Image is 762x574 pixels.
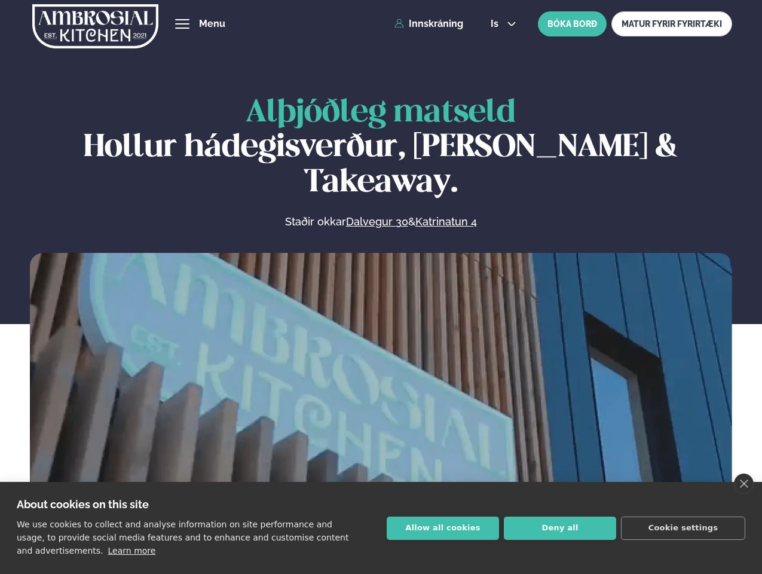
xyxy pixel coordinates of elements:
strong: About cookies on this site [17,498,149,511]
span: is [491,19,502,29]
h1: Hollur hádegisverður, [PERSON_NAME] & Takeaway. [30,96,732,200]
a: Katrinatun 4 [415,215,477,229]
img: logo [32,2,158,51]
a: Innskráning [394,19,463,29]
button: Allow all cookies [387,517,499,540]
button: BÓKA BORÐ [538,11,607,36]
span: Alþjóðleg matseld [246,98,516,128]
button: Cookie settings [621,517,745,540]
a: Learn more [108,546,156,555]
button: is [481,19,526,29]
button: Deny all [504,517,616,540]
a: Dalvegur 30 [346,215,408,229]
p: Staðir okkar & [155,215,607,229]
a: close [734,474,754,494]
a: MATUR FYRIR FYRIRTÆKI [611,11,732,36]
button: hamburger [175,17,189,31]
p: We use cookies to collect and analyse information on site performance and usage, to provide socia... [17,520,348,555]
